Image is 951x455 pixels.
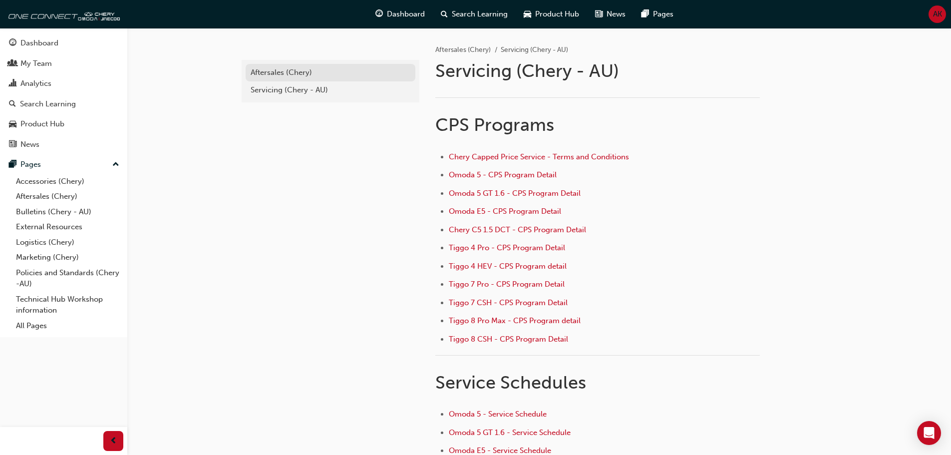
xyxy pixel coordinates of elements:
[9,79,16,88] span: chart-icon
[12,219,123,235] a: External Resources
[449,170,557,179] a: Omoda 5 - CPS Program Detail
[12,204,123,220] a: Bulletins (Chery - AU)
[12,292,123,318] a: Technical Hub Workshop information
[435,60,763,82] h1: Servicing (Chery - AU)
[449,262,567,271] a: Tiggo 4 HEV - CPS Program detail
[9,160,16,169] span: pages-icon
[110,435,117,448] span: prev-icon
[9,140,16,149] span: news-icon
[449,335,568,344] a: Tiggo 8 CSH - CPS Program Detail
[4,155,123,174] button: Pages
[653,8,673,20] span: Pages
[5,4,120,24] img: oneconnect
[12,250,123,265] a: Marketing (Chery)
[535,8,579,20] span: Product Hub
[449,446,551,455] a: Omoda E5 - Service Schedule
[449,207,561,216] a: Omoda E5 - CPS Program Detail
[933,8,942,20] span: AK
[20,98,76,110] div: Search Learning
[4,32,123,155] button: DashboardMy TeamAnalyticsSearch LearningProduct HubNews
[367,4,433,24] a: guage-iconDashboard
[251,67,410,78] div: Aftersales (Chery)
[449,225,586,234] a: Chery C5 1.5 DCT - CPS Program Detail
[246,64,415,81] a: Aftersales (Chery)
[12,318,123,334] a: All Pages
[12,189,123,204] a: Aftersales (Chery)
[4,95,123,113] a: Search Learning
[12,174,123,189] a: Accessories (Chery)
[251,84,410,96] div: Servicing (Chery - AU)
[449,410,547,419] a: Omoda 5 - Service Schedule
[607,8,626,20] span: News
[9,39,16,48] span: guage-icon
[4,54,123,73] a: My Team
[4,135,123,154] a: News
[20,37,58,49] div: Dashboard
[449,243,565,252] a: Tiggo 4 Pro - CPS Program Detail
[20,78,51,89] div: Analytics
[20,139,39,150] div: News
[20,58,52,69] div: My Team
[929,5,946,23] button: AK
[4,34,123,52] a: Dashboard
[435,114,554,135] span: CPS Programs
[20,159,41,170] div: Pages
[12,235,123,250] a: Logistics (Chery)
[246,81,415,99] a: Servicing (Chery - AU)
[449,280,565,289] a: Tiggo 7 Pro - CPS Program Detail
[595,8,603,20] span: news-icon
[587,4,634,24] a: news-iconNews
[917,421,941,445] div: Open Intercom Messenger
[435,372,586,393] span: Service Schedules
[375,8,383,20] span: guage-icon
[435,45,491,54] a: Aftersales (Chery)
[387,8,425,20] span: Dashboard
[20,118,64,130] div: Product Hub
[641,8,649,20] span: pages-icon
[449,298,568,307] a: Tiggo 7 CSH - CPS Program Detail
[433,4,516,24] a: search-iconSearch Learning
[449,189,581,198] a: Omoda 5 GT 1.6 - CPS Program Detail
[441,8,448,20] span: search-icon
[9,120,16,129] span: car-icon
[449,428,571,437] a: Omoda 5 GT 1.6 - Service Schedule
[9,59,16,68] span: people-icon
[449,316,581,325] a: Tiggo 8 Pro Max - CPS Program detail
[449,152,629,161] a: Chery Capped Price Service - Terms and Conditions
[4,115,123,133] a: Product Hub
[112,158,119,171] span: up-icon
[452,8,508,20] span: Search Learning
[9,100,16,109] span: search-icon
[524,8,531,20] span: car-icon
[12,265,123,292] a: Policies and Standards (Chery -AU)
[501,44,568,56] li: Servicing (Chery - AU)
[4,74,123,93] a: Analytics
[516,4,587,24] a: car-iconProduct Hub
[634,4,681,24] a: pages-iconPages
